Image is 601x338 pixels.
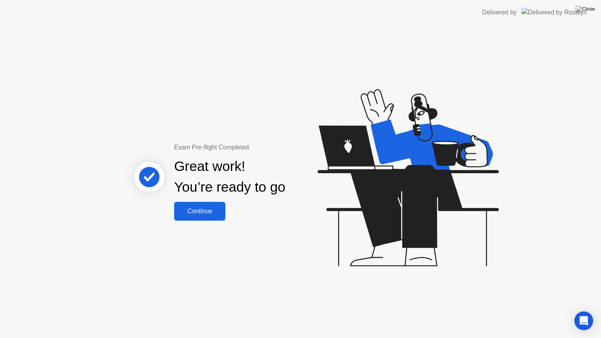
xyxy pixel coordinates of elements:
[174,202,225,221] button: Continue
[482,8,517,17] div: Delivered by
[522,8,587,17] img: Delivered by Rosalyn
[174,156,285,198] div: Great work! You’re ready to go
[576,6,595,12] img: Close
[176,208,223,215] div: Continue
[174,143,336,152] div: Exam Pre-flight Completed
[574,311,593,330] div: Open Intercom Messenger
